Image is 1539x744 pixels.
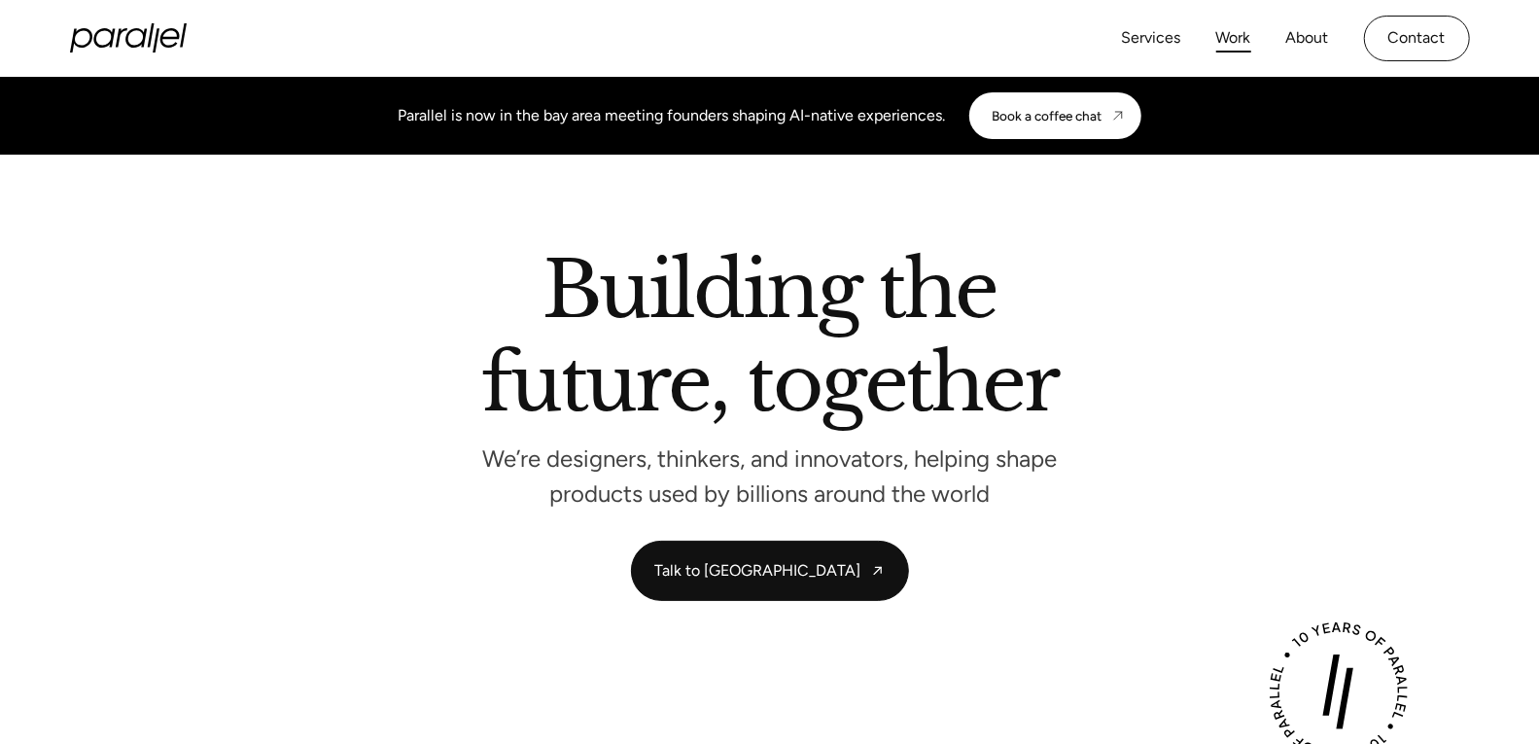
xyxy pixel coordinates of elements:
img: CTA arrow image [1110,108,1126,124]
div: Book a coffee chat [993,108,1102,124]
p: We’re designers, thinkers, and innovators, helping shape products used by billions around the world [478,450,1062,502]
div: Parallel is now in the bay area meeting founders shaping AI-native experiences. [399,104,946,127]
h2: Building the future, together [481,252,1058,430]
a: Contact [1364,16,1470,61]
a: About [1286,24,1329,53]
a: home [70,23,187,53]
a: Book a coffee chat [969,92,1141,139]
a: Services [1122,24,1181,53]
a: Work [1216,24,1251,53]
